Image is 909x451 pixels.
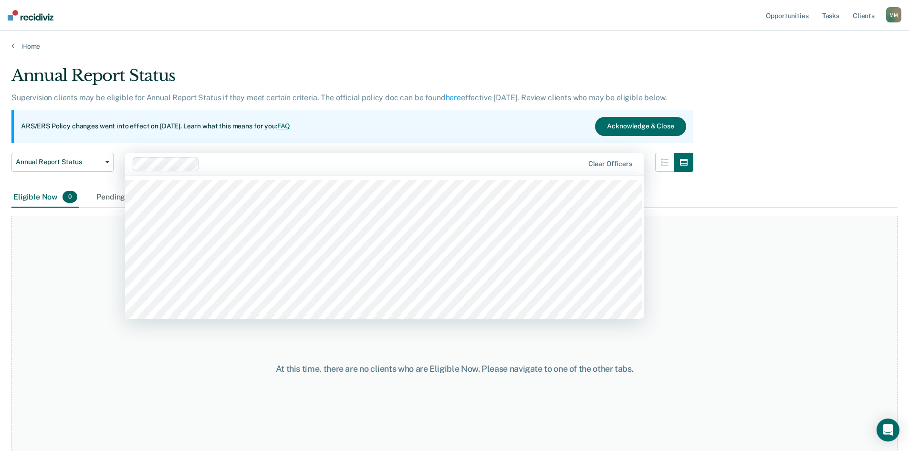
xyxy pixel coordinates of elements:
div: Pending1 [94,187,146,208]
button: Acknowledge & Close [595,117,686,136]
button: MM [886,7,901,22]
img: Recidiviz [8,10,53,21]
span: Annual Report Status [16,158,102,166]
div: Annual Report Status [11,66,693,93]
span: 0 [63,191,77,203]
p: ARS/ERS Policy changes went into effect on [DATE]. Learn what this means for you: [21,122,290,131]
div: Clear officers [588,160,632,168]
div: Eligible Now0 [11,187,79,208]
button: Annual Report Status [11,153,114,172]
div: M M [886,7,901,22]
div: At this time, there are no clients who are Eligible Now. Please navigate to one of the other tabs. [233,364,676,374]
div: Open Intercom Messenger [877,419,899,441]
p: Supervision clients may be eligible for Annual Report Status if they meet certain criteria. The o... [11,93,667,102]
a: FAQ [277,122,291,130]
a: here [446,93,461,102]
a: Home [11,42,898,51]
